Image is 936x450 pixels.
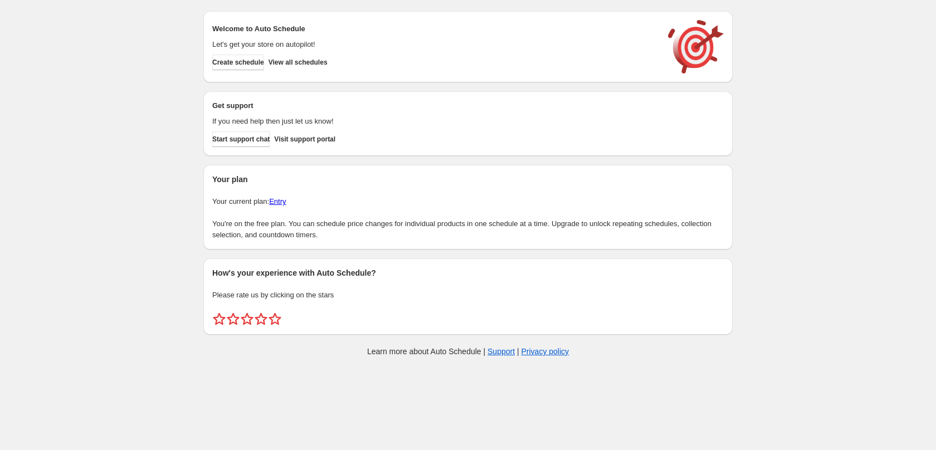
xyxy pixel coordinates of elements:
h2: Welcome to Auto Schedule [212,23,657,35]
span: Visit support portal [274,135,335,144]
span: Create schedule [212,58,264,67]
p: Please rate us by clicking on the stars [212,290,724,301]
span: View all schedules [269,58,328,67]
a: Start support chat [212,131,270,147]
h2: Get support [212,100,657,111]
button: View all schedules [269,55,328,70]
p: Learn more about Auto Schedule | | [367,346,569,357]
a: Support [487,347,515,356]
a: Visit support portal [274,131,335,147]
span: Start support chat [212,135,270,144]
p: Your current plan: [212,196,724,207]
p: Let's get your store on autopilot! [212,39,657,50]
a: Entry [269,197,286,206]
p: You're on the free plan. You can schedule price changes for individual products in one schedule a... [212,218,724,241]
h2: Your plan [212,174,724,185]
button: Create schedule [212,55,264,70]
a: Privacy policy [521,347,569,356]
p: If you need help then just let us know! [212,116,657,127]
h2: How's your experience with Auto Schedule? [212,267,724,278]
